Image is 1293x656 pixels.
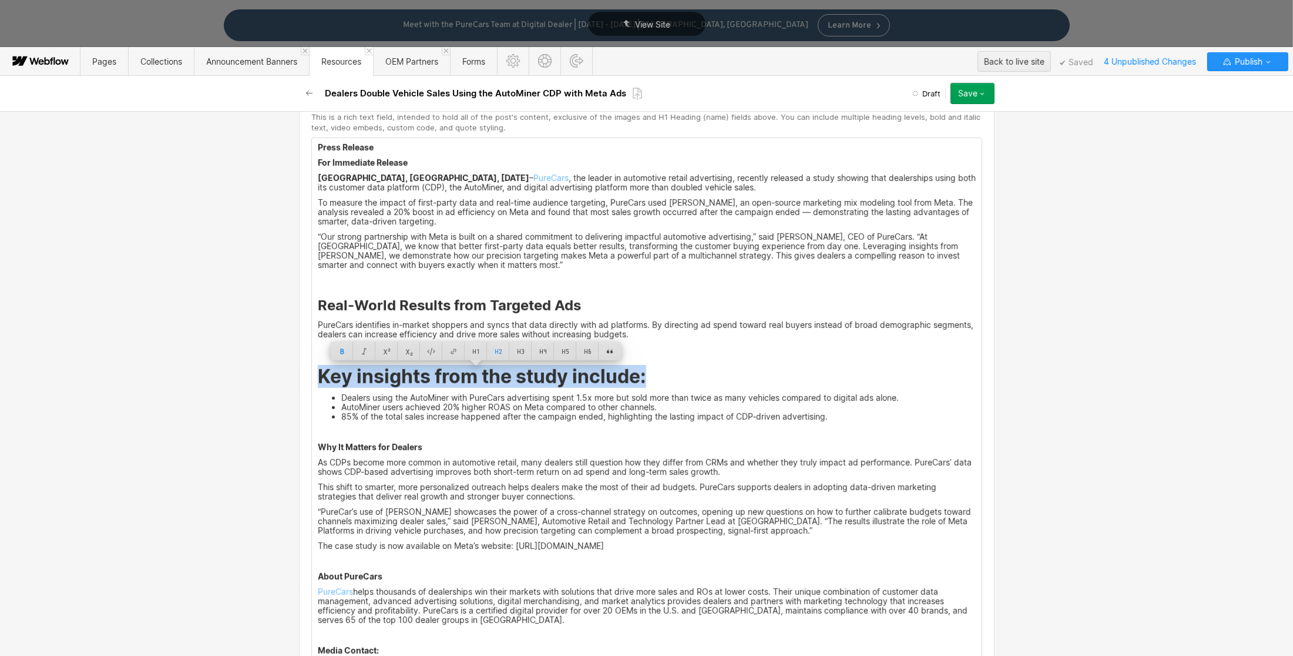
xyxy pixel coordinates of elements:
[978,51,1051,72] button: Back to live site
[140,56,182,66] span: Collections
[318,232,976,270] p: “Our strong partnership with Meta is built on a shared commitment to delivering impactful automot...
[318,645,379,655] strong: Media Contact:
[984,53,1045,71] div: Back to live site
[341,393,976,403] li: Dealers using the AutoMiner with PureCars advertising spent 1.5x more but sold more than twice as...
[301,47,309,55] a: Close 'Announcement Banners' tab
[922,88,941,99] span: Draft
[92,56,116,66] span: Pages
[318,541,976,551] p: The case study is now available on Meta’s website: [URL][DOMAIN_NAME]
[318,297,581,314] strong: Real-World Results from Targeted Ads
[318,442,422,452] strong: Why It Matters for Dealers
[318,173,976,192] p: – , the leader in automotive retail advertising, recently released a study showing that dealershi...
[318,458,976,477] p: As CDPs become more common in automotive retail, many dealers still question how they differ from...
[365,47,373,55] a: Close 'Resources' tab
[341,412,976,421] li: 85% of the total sales increase happened after the campaign ended, highlighting the lasting impac...
[318,276,976,285] p: ‍
[635,19,670,29] span: View Site
[318,320,976,339] p: PureCars identifies in-market shoppers and syncs that data directly with ad platforms. By directi...
[951,83,995,104] button: Save
[385,56,438,66] span: OEM Partners
[311,112,980,132] span: This is a rich text field, intended to hold all of the post's content, exclusive of the images an...
[533,173,569,183] a: PureCars
[318,173,529,183] strong: [GEOGRAPHIC_DATA], [GEOGRAPHIC_DATA], [DATE]
[318,365,646,388] strong: Key insights from the study include:
[318,158,408,168] strong: For Immediate Release
[318,427,976,437] p: ‍
[321,56,361,66] span: Resources
[1232,53,1262,71] span: Publish
[318,587,976,625] p: helps thousands of dealerships win their markets with solutions that drive more sales and ROs at ...
[318,587,353,597] a: PureCars
[318,557,976,566] p: ‍
[462,56,485,66] span: Forms
[1099,52,1201,71] span: 4 Unpublished Changes
[1207,52,1288,71] button: Publish
[318,631,976,640] p: ‍
[318,142,374,152] strong: Press Release
[206,56,297,66] span: Announcement Banners
[325,88,626,99] h2: Dealers Double Vehicle Sales Using the AutoMiner CDP with Meta Ads
[341,403,976,412] li: AutoMiner users achieved 20% higher ROAS on Meta compared to other channels.
[318,507,976,535] p: “PureCar’s use of [PERSON_NAME] showcases the power of a cross-channel strategy on outcomes, open...
[958,89,978,98] div: Save
[318,571,382,581] strong: About PureCars
[318,483,976,501] p: This shift to smarter, more personalized outreach helps dealers make the most of their ad budgets...
[318,198,976,226] p: To measure the impact of first-party data and real-time audience targeting, PureCars used [PERSON...
[1060,60,1093,66] span: Saved
[442,47,450,55] a: Close 'OEM Partners' tab
[318,345,976,354] p: ‍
